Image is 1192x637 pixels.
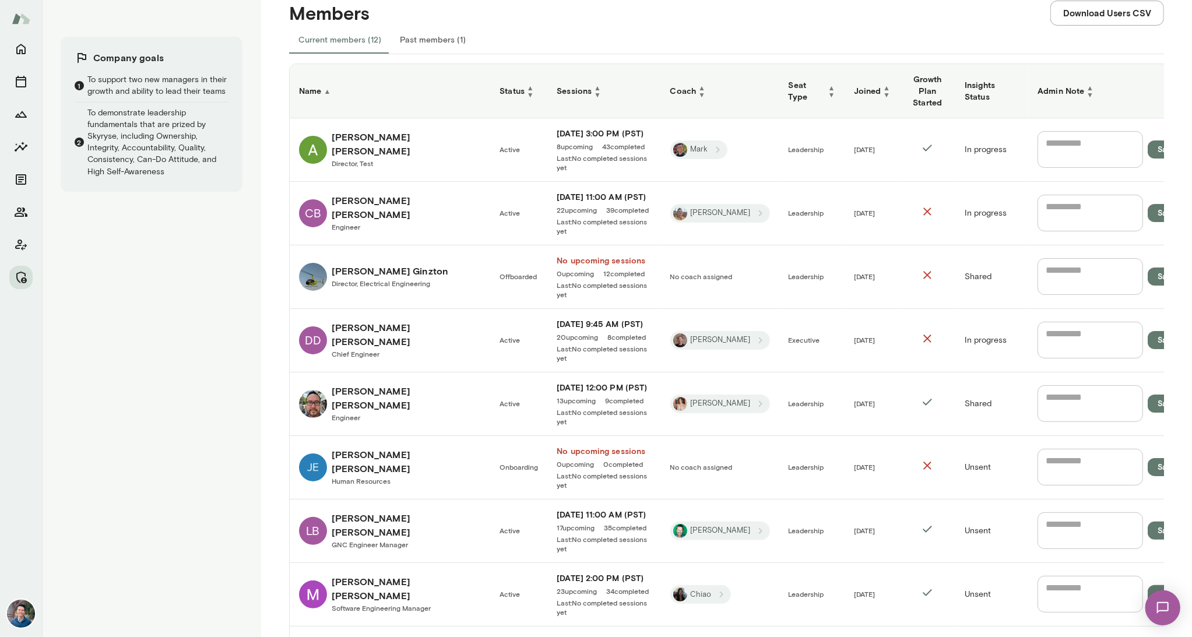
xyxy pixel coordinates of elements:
[557,523,595,532] a: 17upcoming
[75,138,84,147] span: 2
[670,463,733,471] span: No coach assigned
[299,263,327,291] img: Chris Ginzton
[87,107,228,177] p: To demonstrate leadership fundamentals that are prized by Skyryse, including Ownership, Integrity...
[602,142,645,151] span: 43 completed
[673,397,687,411] img: Nancy Alsip
[594,91,601,98] span: ▼
[332,193,481,221] h6: [PERSON_NAME] [PERSON_NAME]
[500,209,520,217] span: Active
[1148,458,1185,476] button: Save
[332,223,360,231] span: Engineer
[527,84,534,91] span: ▲
[1148,268,1185,286] button: Save
[854,84,891,98] h6: Joined
[527,91,534,98] span: ▼
[9,70,33,93] button: Sessions
[557,217,651,235] a: Last:No completed sessions yet
[299,575,481,614] a: Minnie Yoo[PERSON_NAME] [PERSON_NAME]Software Engineering Manager
[789,526,824,534] span: Leadership
[500,399,520,407] span: Active
[557,255,651,266] h6: No upcoming sessions
[557,217,651,235] span: Last: No completed sessions yet
[332,575,481,603] h6: [PERSON_NAME] [PERSON_NAME]
[698,91,705,98] span: ▼
[955,563,1028,627] td: Unsent
[289,2,370,24] h4: Members
[332,384,481,412] h6: [PERSON_NAME] [PERSON_NAME]
[828,84,835,91] span: ▲
[789,463,824,471] span: Leadership
[557,445,651,457] a: No upcoming sessions
[7,600,35,628] img: Alex Yu
[955,245,1028,309] td: Shared
[670,395,770,413] div: Nancy Alsip[PERSON_NAME]
[87,74,228,97] p: To support two new managers in their growth and ability to lead their teams
[684,207,758,219] span: [PERSON_NAME]
[299,199,327,227] div: CB
[557,153,651,172] span: Last: No completed sessions yet
[670,272,733,280] span: No coach assigned
[557,191,651,203] a: [DATE] 11:00 AM (PST)
[332,477,391,485] span: Human Resources
[324,87,330,95] span: ▲
[607,332,646,342] a: 8completed
[299,130,481,170] a: Alan Lee[PERSON_NAME] [PERSON_NAME]Director, Test
[605,396,644,405] a: 9completed
[332,130,481,158] h6: [PERSON_NAME] [PERSON_NAME]
[673,143,687,157] img: Mark Guzman
[955,372,1028,436] td: Shared
[684,335,758,346] span: [PERSON_NAME]
[557,153,651,172] a: Last:No completed sessions yet
[9,266,33,289] button: Manage
[299,384,481,424] a: George Evans[PERSON_NAME] [PERSON_NAME]Engineer
[603,269,645,278] a: 12completed
[828,91,835,98] span: ▼
[557,534,651,553] span: Last: No completed sessions yet
[603,459,643,469] a: 0completed
[909,73,946,108] h6: Growth Plan Started
[1148,140,1185,159] button: Save
[557,598,651,617] a: Last:No completed sessions yet
[299,511,481,551] a: LB[PERSON_NAME] [PERSON_NAME]GNC Engineer Manager
[789,399,824,407] span: Leadership
[684,525,758,536] span: [PERSON_NAME]
[698,84,705,91] span: ▲
[604,523,646,532] a: 35completed
[557,332,598,342] a: 20upcoming
[299,453,327,481] img: Jeff Becker
[955,309,1028,372] td: In progress
[673,587,687,601] img: Chiao Dyi
[500,463,538,471] span: Onboarding
[684,589,719,600] span: Chiao
[557,396,596,405] a: 13upcoming
[299,263,481,291] a: Chris Ginzton[PERSON_NAME] GinztonDirector, Electrical Engineering
[557,142,593,151] span: 8 upcoming
[607,332,646,342] span: 8 completed
[606,586,649,596] span: 34 completed
[557,572,651,584] h6: [DATE] 2:00 PM (PST)
[854,399,875,407] span: [DATE]
[557,509,651,520] h6: [DATE] 11:00 AM (PST)
[299,326,327,354] div: DD
[673,333,687,347] img: Derrick Mar
[9,233,33,256] button: Client app
[557,269,594,278] span: 0 upcoming
[670,522,770,540] div: Brian Lawrence[PERSON_NAME]
[557,128,651,139] a: [DATE] 3:00 PM (PST)
[854,209,875,217] span: [DATE]
[1086,91,1093,98] span: ▼
[605,396,644,405] span: 9 completed
[1148,522,1185,540] button: Save
[883,91,890,98] span: ▼
[606,586,649,596] a: 34completed
[391,26,475,54] button: Past members (1)
[1050,1,1164,25] button: Download Users CSV
[854,145,875,153] span: [DATE]
[9,135,33,159] button: Insights
[854,336,875,344] span: [DATE]
[9,168,33,191] button: Documents
[673,524,687,538] img: Brian Lawrence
